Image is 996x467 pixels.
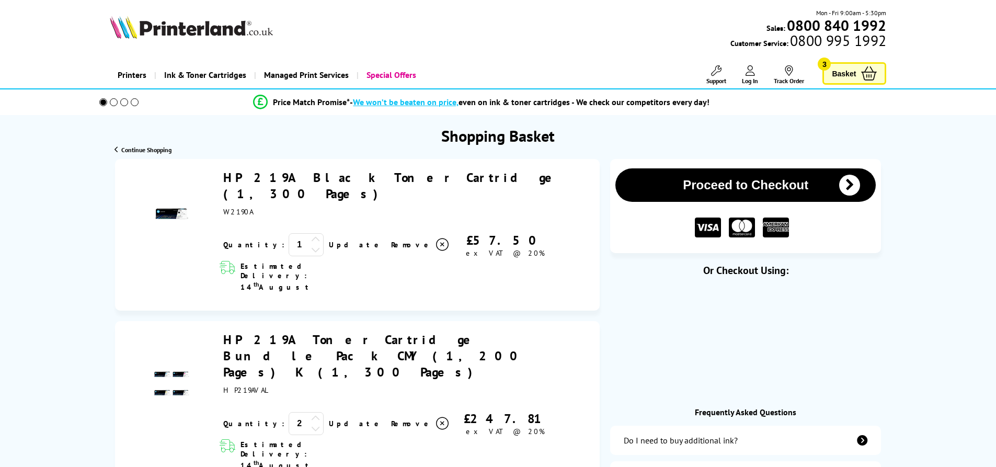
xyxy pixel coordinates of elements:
[329,240,383,249] a: Update
[610,264,881,277] div: Or Checkout Using:
[441,126,555,146] h1: Shopping Basket
[822,62,886,85] a: Basket 3
[615,168,876,202] button: Proceed to Checkout
[223,419,284,428] span: Quantity:
[110,16,273,39] img: Printerland Logo
[223,332,525,380] a: HP 219A Toner Cartridge Bundle Pack CMY (1,200 Pages) K (1,300 Pages)
[450,232,560,248] div: £57.50
[706,77,726,85] span: Support
[391,419,432,428] span: Remove
[450,411,560,427] div: £247.81
[121,146,171,154] span: Continue Shopping
[353,97,459,107] span: We won’t be beaten on price,
[766,23,785,33] span: Sales:
[329,419,383,428] a: Update
[610,407,881,417] div: Frequently Asked Questions
[466,427,545,436] span: ex VAT @ 20%
[223,240,284,249] span: Quantity:
[153,365,190,401] img: HP 219A Toner Cartridge Bundle Pack CMY (1,200 Pages) K (1,300 Pages)
[391,240,432,249] span: Remove
[85,93,878,111] li: modal_Promise
[610,426,881,455] a: additional-ink
[391,416,450,431] a: Delete item from your basket
[788,36,886,45] span: 0800 995 1992
[223,207,253,217] span: W2190A
[241,261,370,292] span: Estimated Delivery: 14 August
[763,218,789,238] img: American Express
[223,385,269,395] span: HP219AVAL
[254,459,259,466] sup: th
[350,97,709,107] div: - even on ink & toner cartridges - We check our competitors every day!
[254,280,259,288] sup: th
[624,435,738,446] div: Do I need to buy additional ink?
[742,65,758,85] a: Log In
[695,218,721,238] img: VISA
[816,8,886,18] span: Mon - Fri 9:00am - 5:30pm
[115,146,171,154] a: Continue Shopping
[110,62,154,88] a: Printers
[729,218,755,238] img: MASTER CARD
[706,65,726,85] a: Support
[164,62,246,88] span: Ink & Toner Cartridges
[110,16,308,41] a: Printerland Logo
[730,36,886,48] span: Customer Service:
[787,16,886,35] b: 0800 840 1992
[785,20,886,30] a: 0800 840 1992
[832,66,856,81] span: Basket
[774,65,804,85] a: Track Order
[154,62,254,88] a: Ink & Toner Cartridges
[273,97,350,107] span: Price Match Promise*
[391,237,450,253] a: Delete item from your basket
[466,248,545,258] span: ex VAT @ 20%
[742,77,758,85] span: Log In
[357,62,424,88] a: Special Offers
[223,169,563,202] a: HP 219A Black Toner Cartridge (1,300 Pages)
[153,194,190,231] img: HP 219A Black Toner Cartridge (1,300 Pages)
[254,62,357,88] a: Managed Print Services
[818,58,831,71] span: 3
